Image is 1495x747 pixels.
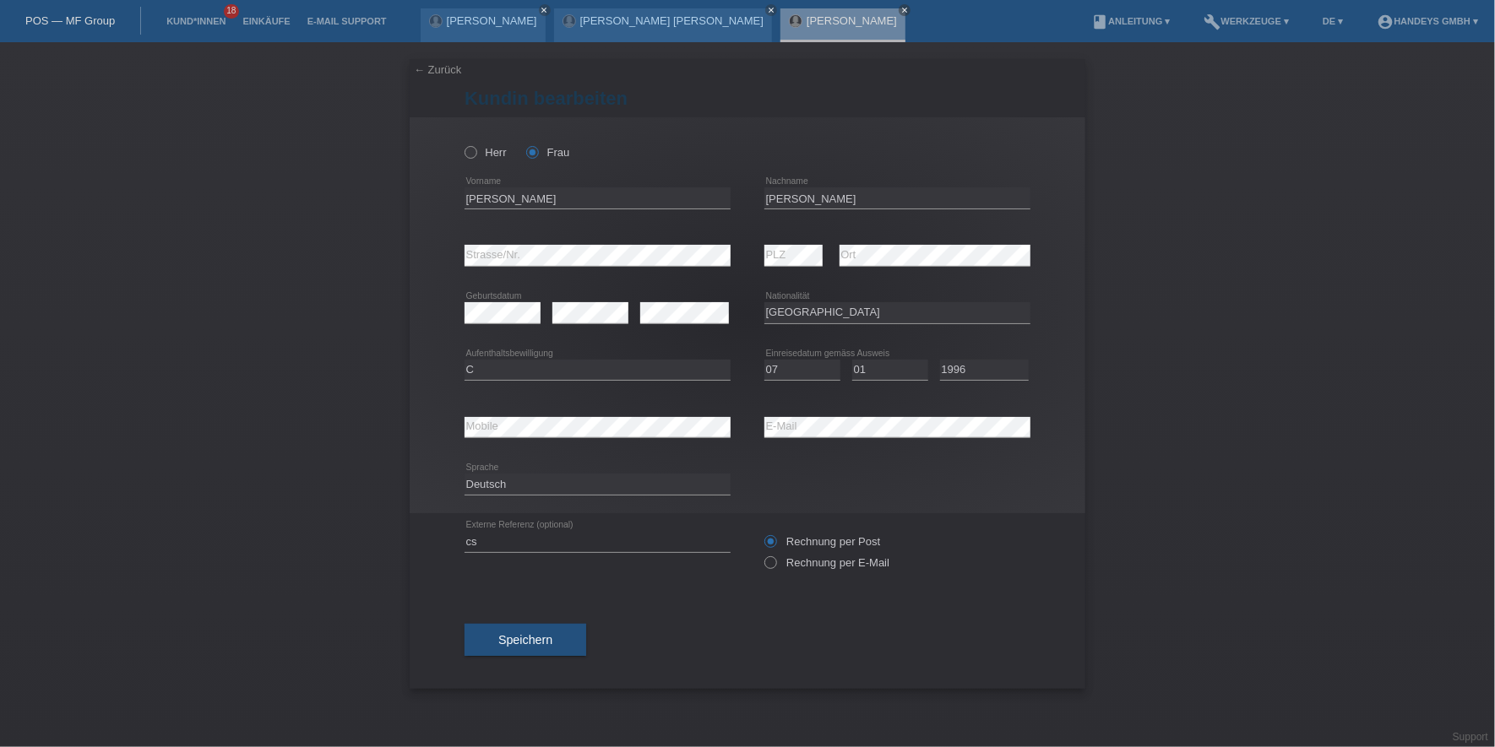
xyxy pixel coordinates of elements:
[234,16,298,26] a: Einkäufe
[465,146,476,157] input: Herr
[465,88,1030,109] h1: Kundin bearbeiten
[224,4,239,19] span: 18
[1196,16,1298,26] a: buildWerkzeuge ▾
[767,6,775,14] i: close
[1377,14,1394,30] i: account_circle
[765,4,777,16] a: close
[1314,16,1351,26] a: DE ▾
[764,556,889,569] label: Rechnung per E-Mail
[580,14,764,27] a: [PERSON_NAME] [PERSON_NAME]
[1091,14,1108,30] i: book
[526,146,569,159] label: Frau
[899,4,911,16] a: close
[25,14,115,27] a: POS — MF Group
[1453,731,1488,743] a: Support
[541,6,549,14] i: close
[299,16,395,26] a: E-Mail Support
[900,6,909,14] i: close
[807,14,897,27] a: [PERSON_NAME]
[1204,14,1221,30] i: build
[539,4,551,16] a: close
[526,146,537,157] input: Frau
[1368,16,1487,26] a: account_circleHandeys GmbH ▾
[465,624,586,656] button: Speichern
[158,16,234,26] a: Kund*innen
[498,633,552,647] span: Speichern
[447,14,537,27] a: [PERSON_NAME]
[764,535,775,556] input: Rechnung per Post
[764,556,775,577] input: Rechnung per E-Mail
[1083,16,1178,26] a: bookAnleitung ▾
[465,146,507,159] label: Herr
[764,535,880,548] label: Rechnung per Post
[414,63,461,76] a: ← Zurück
